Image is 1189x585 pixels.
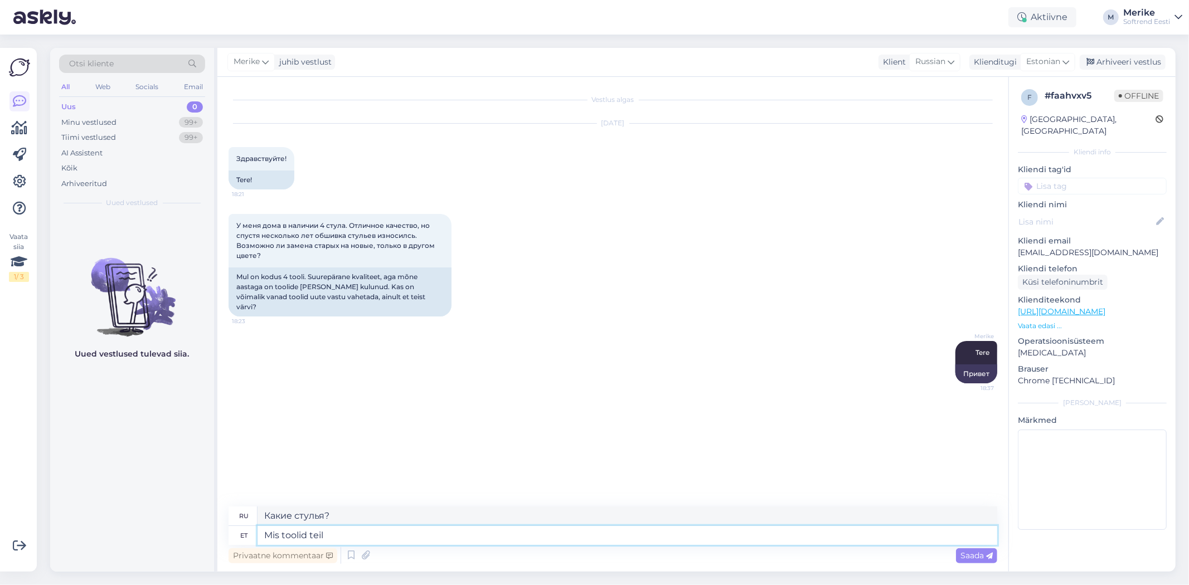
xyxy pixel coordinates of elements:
[1018,263,1167,275] p: Kliendi telefon
[229,267,452,316] div: Mul on kodus 4 tooli. Suurepärane kvaliteet, aga mõne aastaga on toolide [PERSON_NAME] kulunud. K...
[229,170,294,189] div: Tere!
[1103,9,1119,25] div: M
[182,80,205,94] div: Email
[1018,235,1167,247] p: Kliendi email
[61,148,103,159] div: AI Assistent
[1114,90,1163,102] span: Offline
[50,238,214,338] img: No chats
[179,117,203,128] div: 99+
[61,101,76,113] div: Uus
[69,58,114,70] span: Otsi kliente
[59,80,72,94] div: All
[187,101,203,113] div: 0
[1018,294,1167,306] p: Klienditeekond
[960,550,993,560] span: Saada
[1018,164,1167,175] p: Kliendi tag'id
[1018,199,1167,211] p: Kliendi nimi
[61,132,116,143] div: Tiimi vestlused
[229,548,337,563] div: Privaatne kommentaar
[258,506,997,525] textarea: Какие стулья?
[93,80,113,94] div: Web
[1018,147,1167,157] div: Kliendi info
[1123,17,1170,26] div: Softrend Eesti
[1080,55,1166,70] div: Arhiveeri vestlus
[232,317,274,325] span: 18:23
[240,526,247,545] div: et
[1018,375,1167,387] p: Chrome [TECHNICAL_ID]
[976,348,989,357] span: Tere
[1018,415,1167,426] p: Märkmed
[236,221,436,260] span: У меня дома в наличии 4 стула. Отличное качество, но спустя несколько лет обшивка стульев износил...
[1018,335,1167,347] p: Operatsioonisüsteem
[9,272,29,282] div: 1 / 3
[234,56,260,68] span: Merike
[1027,93,1032,101] span: f
[1018,306,1105,316] a: [URL][DOMAIN_NAME]
[232,190,274,198] span: 18:21
[9,57,30,78] img: Askly Logo
[1026,56,1060,68] span: Estonian
[9,232,29,282] div: Vaata siia
[1018,216,1154,228] input: Lisa nimi
[969,56,1017,68] div: Klienditugi
[75,348,190,360] p: Uued vestlused tulevad siia.
[275,56,332,68] div: juhib vestlust
[1021,114,1156,137] div: [GEOGRAPHIC_DATA], [GEOGRAPHIC_DATA]
[61,117,117,128] div: Minu vestlused
[258,526,997,545] textarea: Mis toolid teil
[1018,398,1167,408] div: [PERSON_NAME]
[236,154,287,163] span: Здравствуйте!
[952,332,994,340] span: Merike
[133,80,161,94] div: Socials
[239,506,249,525] div: ru
[1018,275,1108,290] div: Küsi telefoninumbrit
[1018,363,1167,375] p: Brauser
[1008,7,1076,27] div: Aktiivne
[1123,8,1182,26] a: MerikeSoftrend Eesti
[1018,178,1167,194] input: Lisa tag
[229,118,997,128] div: [DATE]
[179,132,203,143] div: 99+
[61,163,77,174] div: Kõik
[229,95,997,105] div: Vestlus algas
[915,56,945,68] span: Russian
[1018,347,1167,359] p: [MEDICAL_DATA]
[952,384,994,392] span: 18:37
[1123,8,1170,17] div: Merike
[106,198,158,208] span: Uued vestlused
[1045,89,1114,103] div: # faahvxv5
[955,364,997,383] div: Привет
[61,178,107,189] div: Arhiveeritud
[1018,247,1167,259] p: [EMAIL_ADDRESS][DOMAIN_NAME]
[879,56,906,68] div: Klient
[1018,321,1167,331] p: Vaata edasi ...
